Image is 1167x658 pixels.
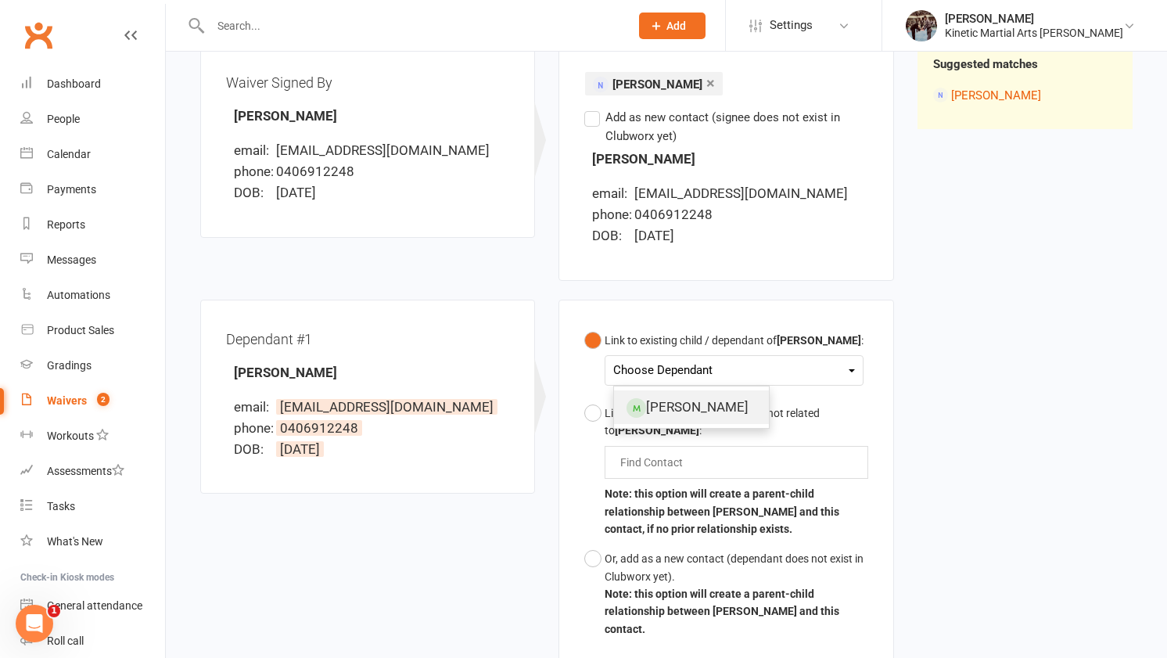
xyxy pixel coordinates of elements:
[584,108,867,146] label: Add as new contact (signee does not exist in Clubworx yet)
[47,113,80,125] div: People
[634,228,674,243] span: [DATE]
[20,67,165,102] a: Dashboard
[47,183,96,196] div: Payments
[20,489,165,524] a: Tasks
[276,185,316,200] span: [DATE]
[226,325,509,353] div: Dependant #1
[234,397,273,418] div: email:
[634,185,848,201] span: [EMAIL_ADDRESS][DOMAIN_NAME]
[619,453,691,472] input: Find Contact
[777,334,861,347] b: [PERSON_NAME]
[47,218,85,231] div: Reports
[706,70,715,95] a: ×
[47,253,96,266] div: Messages
[234,365,337,380] strong: [PERSON_NAME]
[20,137,165,172] a: Calendar
[592,151,695,167] strong: [PERSON_NAME]
[605,332,864,349] div: Link to existing child / dependant of :
[20,313,165,348] a: Product Sales
[47,394,87,407] div: Waivers
[584,398,867,544] button: Link to an existing contact that is not related to[PERSON_NAME]:Note: this option will create a p...
[945,12,1123,26] div: [PERSON_NAME]
[20,454,165,489] a: Assessments
[234,418,273,439] div: phone:
[20,278,165,313] a: Automations
[20,243,165,278] a: Messages
[276,420,362,436] span: 0406912248
[592,183,631,204] div: email:
[276,441,324,457] span: [DATE]
[234,140,273,161] div: email:
[234,439,273,460] div: DOB:
[47,500,75,512] div: Tasks
[639,13,706,39] button: Add
[951,88,1041,102] a: [PERSON_NAME]
[276,164,354,179] span: 0406912248
[584,325,864,398] button: Link to existing child / dependant of[PERSON_NAME]:Choose Dependant[PERSON_NAME]
[605,405,867,440] div: Link to an existing contact that is not related to :
[592,225,631,246] div: DOB:
[612,77,702,92] span: [PERSON_NAME]
[615,424,699,437] b: [PERSON_NAME]
[906,10,937,41] img: thumb_image1665806850.png
[276,142,490,158] span: [EMAIL_ADDRESS][DOMAIN_NAME]
[47,635,84,647] div: Roll call
[666,20,686,32] span: Add
[584,544,867,644] button: Or, add as a new contact (dependant does not exist in Clubworx yet).Note: this option will create...
[770,8,813,43] span: Settings
[592,204,631,225] div: phone:
[234,108,337,124] strong: [PERSON_NAME]
[276,399,497,415] span: [EMAIL_ADDRESS][DOMAIN_NAME]
[20,524,165,559] a: What's New
[47,465,124,477] div: Assessments
[16,605,53,642] iframe: Intercom live chat
[20,172,165,207] a: Payments
[605,588,839,635] b: Note: this option will create a parent-child relationship between [PERSON_NAME] and this contact.
[20,419,165,454] a: Workouts
[97,393,110,406] span: 2
[605,487,839,535] b: Note: this option will create a parent-child relationship between [PERSON_NAME] and this contact,...
[20,588,165,624] a: General attendance kiosk mode
[47,535,103,548] div: What's New
[47,599,142,612] div: General attendance
[47,359,92,372] div: Gradings
[605,550,867,585] div: Or, add as a new contact (dependant does not exist in Clubworx yet).
[47,148,91,160] div: Calendar
[226,69,509,96] div: Waiver Signed By
[20,348,165,383] a: Gradings
[613,360,855,381] div: Choose Dependant
[20,383,165,419] a: Waivers 2
[47,430,94,442] div: Workouts
[47,289,110,301] div: Automations
[206,15,619,37] input: Search...
[48,605,60,617] span: 1
[634,207,713,222] span: 0406912248
[20,207,165,243] a: Reports
[234,161,273,182] div: phone:
[47,324,114,336] div: Product Sales
[614,390,769,424] a: [PERSON_NAME]
[47,77,101,90] div: Dashboard
[20,102,165,137] a: People
[933,57,1038,71] strong: Suggested matches
[945,26,1123,40] div: Kinetic Martial Arts [PERSON_NAME]
[19,16,58,55] a: Clubworx
[234,182,273,203] div: DOB:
